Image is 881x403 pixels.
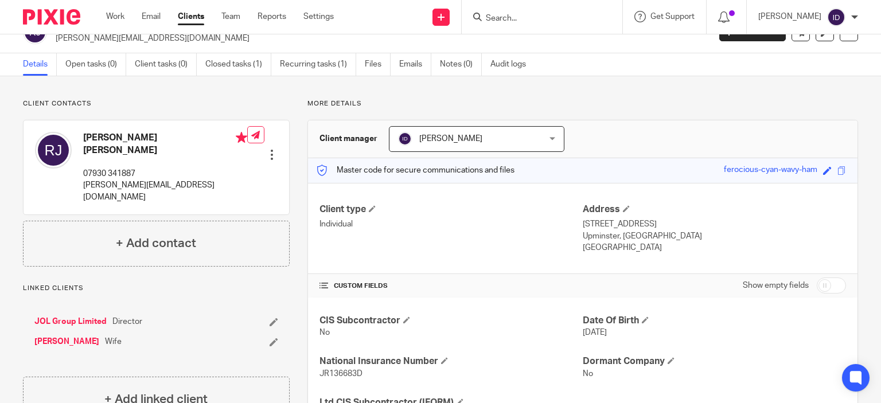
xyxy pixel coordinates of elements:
[583,204,846,216] h4: Address
[106,11,124,22] a: Work
[221,11,240,22] a: Team
[116,234,196,252] h4: + Add contact
[365,53,391,76] a: Files
[135,53,197,76] a: Client tasks (0)
[583,315,846,327] h4: Date Of Birth
[485,14,588,24] input: Search
[583,242,846,253] p: [GEOGRAPHIC_DATA]
[827,8,845,26] img: svg%3E
[142,11,161,22] a: Email
[319,328,330,337] span: No
[724,164,817,177] div: ferocious-cyan-wavy-ham
[35,132,72,169] img: svg%3E
[112,316,142,327] span: Director
[319,281,583,291] h4: CUSTOM FIELDS
[23,9,80,25] img: Pixie
[205,53,271,76] a: Closed tasks (1)
[743,280,809,291] label: Show empty fields
[583,355,846,367] h4: Dormant Company
[583,370,593,378] span: No
[23,53,57,76] a: Details
[105,336,122,347] span: Wife
[399,53,431,76] a: Emails
[319,133,377,144] h3: Client manager
[280,53,356,76] a: Recurring tasks (1)
[490,53,535,76] a: Audit logs
[34,316,107,327] a: JOL Group Limited
[583,328,607,337] span: [DATE]
[583,218,846,230] p: [STREET_ADDRESS]
[319,370,362,378] span: JR136683D
[83,132,247,156] h4: [PERSON_NAME] [PERSON_NAME]
[34,336,99,347] a: [PERSON_NAME]
[83,179,247,203] p: [PERSON_NAME][EMAIL_ADDRESS][DOMAIN_NAME]
[23,99,290,108] p: Client contacts
[258,11,286,22] a: Reports
[419,135,482,143] span: [PERSON_NAME]
[440,53,482,76] a: Notes (0)
[758,11,821,22] p: [PERSON_NAME]
[319,218,583,230] p: Individual
[303,11,334,22] a: Settings
[317,165,514,176] p: Master code for secure communications and files
[319,204,583,216] h4: Client type
[319,315,583,327] h4: CIS Subcontractor
[398,132,412,146] img: svg%3E
[65,53,126,76] a: Open tasks (0)
[178,11,204,22] a: Clients
[236,132,247,143] i: Primary
[650,13,695,21] span: Get Support
[319,355,583,367] h4: National Insurance Number
[583,230,846,242] p: Upminster, [GEOGRAPHIC_DATA]
[83,168,247,179] p: 07930 341887
[23,284,290,293] p: Linked clients
[56,33,702,44] p: [PERSON_NAME][EMAIL_ADDRESS][DOMAIN_NAME]
[307,99,858,108] p: More details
